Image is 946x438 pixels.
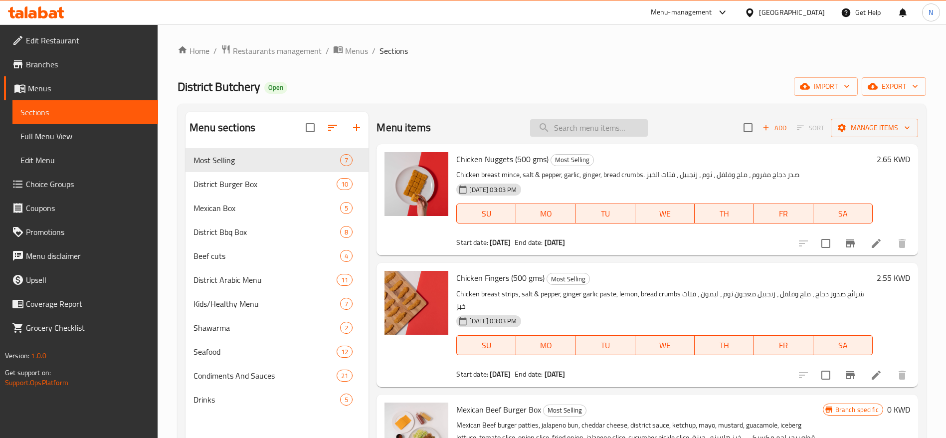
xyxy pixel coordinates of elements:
[186,268,369,292] div: District Arabic Menu11
[4,196,158,220] a: Coupons
[26,298,150,310] span: Coverage Report
[193,274,337,286] span: District Arabic Menu
[193,298,340,310] span: Kids/Healthy Menu
[877,152,910,166] h6: 2.65 KWD
[813,335,873,355] button: SA
[233,45,322,57] span: Restaurants management
[193,178,337,190] div: District Burger Box
[465,316,521,326] span: [DATE] 03:03 PM
[186,364,369,388] div: Condiments And Sauces21
[321,116,345,140] span: Sort sections
[456,236,488,249] span: Start date:
[754,335,813,355] button: FR
[340,322,353,334] div: items
[815,233,836,254] span: Select to update
[579,338,631,353] span: TU
[193,250,340,262] span: Beef cuts
[815,365,836,386] span: Select to update
[333,44,368,57] a: Menus
[575,204,635,223] button: TU
[794,77,858,96] button: import
[20,130,150,142] span: Full Menu View
[520,338,571,353] span: MO
[870,80,918,93] span: export
[26,250,150,262] span: Menu disclaimer
[887,403,910,417] h6: 0 KWD
[754,204,813,223] button: FR
[862,77,926,96] button: export
[551,154,593,166] span: Most Selling
[738,117,758,138] span: Select section
[4,316,158,340] a: Grocery Checklist
[817,338,869,353] span: SA
[20,106,150,118] span: Sections
[186,244,369,268] div: Beef cuts4
[456,402,541,417] span: Mexican Beef Burger Box
[456,368,488,381] span: Start date:
[28,82,150,94] span: Menus
[186,388,369,412] div: Drinks5
[465,185,521,195] span: [DATE] 03:03 PM
[186,340,369,364] div: Seafood12
[341,323,352,333] span: 2
[300,117,321,138] span: Select all sections
[870,237,882,249] a: Edit menu item
[651,6,712,18] div: Menu-management
[337,346,353,358] div: items
[520,207,571,221] span: MO
[26,274,150,286] span: Upsell
[516,204,575,223] button: MO
[379,45,408,57] span: Sections
[5,376,68,389] a: Support.OpsPlatform
[26,58,150,70] span: Branches
[193,394,340,406] div: Drinks
[186,292,369,316] div: Kids/Healthy Menu7
[31,349,46,362] span: 1.0.0
[186,148,369,172] div: Most Selling7
[543,405,586,417] div: Most Selling
[337,275,352,285] span: 11
[178,44,926,57] nav: breadcrumb
[186,196,369,220] div: Mexican Box5
[699,338,750,353] span: TH
[456,288,873,313] p: Chicken breast strips, salt & pepper, ginger garlic paste, lemon, bread crumbs شرائح صدور دجاج ، ...
[26,34,150,46] span: Edit Restaurant
[817,207,869,221] span: SA
[4,76,158,100] a: Menus
[337,178,353,190] div: items
[384,152,448,216] img: Chicken Nuggets (500 gms)
[341,251,352,261] span: 4
[12,124,158,148] a: Full Menu View
[193,226,340,238] div: District Bbq Box
[639,207,691,221] span: WE
[456,204,516,223] button: SU
[461,338,512,353] span: SU
[340,202,353,214] div: items
[221,44,322,57] a: Restaurants management
[456,335,516,355] button: SU
[193,202,340,214] div: Mexican Box
[4,292,158,316] a: Coverage Report
[337,370,353,382] div: items
[877,271,910,285] h6: 2.55 KWD
[699,207,750,221] span: TH
[4,244,158,268] a: Menu disclaimer
[575,335,635,355] button: TU
[12,148,158,172] a: Edit Menu
[193,346,337,358] span: Seafood
[4,268,158,292] a: Upsell
[4,172,158,196] a: Choice Groups
[890,231,914,255] button: delete
[186,172,369,196] div: District Burger Box10
[186,144,369,416] nav: Menu sections
[515,236,543,249] span: End date:
[186,220,369,244] div: District Bbq Box8
[340,226,353,238] div: items
[178,75,260,98] span: District Butchery
[929,7,933,18] span: N
[545,236,566,249] b: [DATE]
[264,82,287,94] div: Open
